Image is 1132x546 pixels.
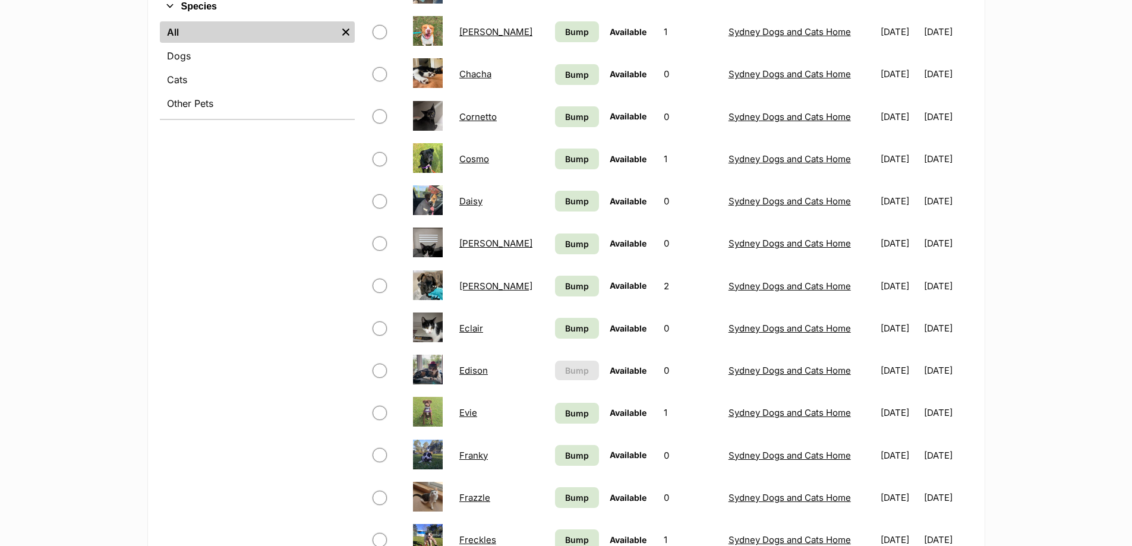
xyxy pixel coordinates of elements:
[924,477,971,518] td: [DATE]
[924,53,971,94] td: [DATE]
[160,45,355,67] a: Dogs
[729,195,851,207] a: Sydney Dogs and Cats Home
[729,407,851,418] a: Sydney Dogs and Cats Home
[876,53,923,94] td: [DATE]
[565,534,589,546] span: Bump
[610,535,647,545] span: Available
[876,435,923,476] td: [DATE]
[659,11,723,52] td: 1
[160,69,355,90] a: Cats
[610,27,647,37] span: Available
[160,19,355,119] div: Species
[876,308,923,349] td: [DATE]
[610,323,647,333] span: Available
[729,68,851,80] a: Sydney Dogs and Cats Home
[459,450,488,461] a: Franky
[729,450,851,461] a: Sydney Dogs and Cats Home
[659,308,723,349] td: 0
[610,196,647,206] span: Available
[555,233,598,254] a: Bump
[610,111,647,121] span: Available
[729,492,851,503] a: Sydney Dogs and Cats Home
[565,111,589,123] span: Bump
[459,407,477,418] a: Evie
[729,534,851,545] a: Sydney Dogs and Cats Home
[565,68,589,81] span: Bump
[565,195,589,207] span: Bump
[876,181,923,222] td: [DATE]
[459,195,483,207] a: Daisy
[610,280,647,291] span: Available
[565,407,589,419] span: Bump
[555,361,598,380] button: Bump
[659,223,723,264] td: 0
[459,111,497,122] a: Cornetto
[659,96,723,137] td: 0
[659,53,723,94] td: 0
[876,96,923,137] td: [DATE]
[924,96,971,137] td: [DATE]
[555,21,598,42] a: Bump
[555,149,598,169] a: Bump
[924,308,971,349] td: [DATE]
[565,491,589,504] span: Bump
[659,477,723,518] td: 0
[729,153,851,165] a: Sydney Dogs and Cats Home
[555,64,598,85] a: Bump
[876,266,923,307] td: [DATE]
[924,266,971,307] td: [DATE]
[565,364,589,377] span: Bump
[610,408,647,418] span: Available
[555,318,598,339] a: Bump
[459,280,532,292] a: [PERSON_NAME]
[729,365,851,376] a: Sydney Dogs and Cats Home
[459,238,532,249] a: [PERSON_NAME]
[610,493,647,503] span: Available
[659,266,723,307] td: 2
[659,181,723,222] td: 0
[459,323,483,334] a: Eclair
[160,93,355,114] a: Other Pets
[337,21,355,43] a: Remove filter
[459,153,489,165] a: Cosmo
[555,191,598,212] a: Bump
[610,450,647,460] span: Available
[729,26,851,37] a: Sydney Dogs and Cats Home
[729,111,851,122] a: Sydney Dogs and Cats Home
[565,322,589,334] span: Bump
[610,365,647,375] span: Available
[565,280,589,292] span: Bump
[924,435,971,476] td: [DATE]
[729,280,851,292] a: Sydney Dogs and Cats Home
[924,350,971,391] td: [DATE]
[729,323,851,334] a: Sydney Dogs and Cats Home
[876,392,923,433] td: [DATE]
[555,276,598,296] a: Bump
[610,154,647,164] span: Available
[459,534,496,545] a: Freckles
[565,153,589,165] span: Bump
[565,26,589,38] span: Bump
[459,26,532,37] a: [PERSON_NAME]
[924,181,971,222] td: [DATE]
[729,238,851,249] a: Sydney Dogs and Cats Home
[555,106,598,127] a: Bump
[659,435,723,476] td: 0
[610,69,647,79] span: Available
[924,138,971,179] td: [DATE]
[610,238,647,248] span: Available
[924,11,971,52] td: [DATE]
[876,477,923,518] td: [DATE]
[565,238,589,250] span: Bump
[924,223,971,264] td: [DATE]
[459,68,491,80] a: Chacha
[876,223,923,264] td: [DATE]
[876,11,923,52] td: [DATE]
[459,365,488,376] a: Edison
[659,392,723,433] td: 1
[555,403,598,424] a: Bump
[659,350,723,391] td: 0
[555,487,598,508] a: Bump
[459,492,490,503] a: Frazzle
[924,392,971,433] td: [DATE]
